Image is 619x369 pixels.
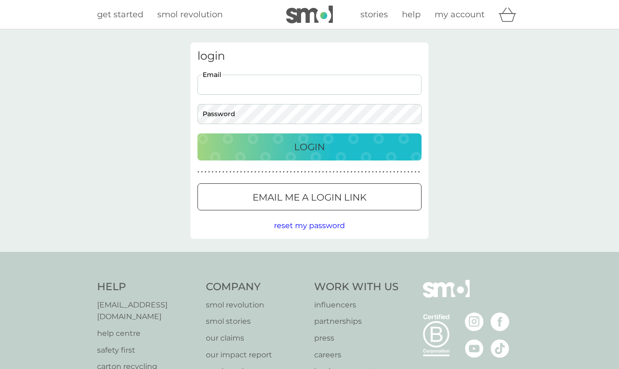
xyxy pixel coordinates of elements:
p: ● [411,170,413,174]
p: ● [344,170,345,174]
p: ● [372,170,374,174]
p: ● [244,170,246,174]
button: Login [197,133,422,160]
p: ● [212,170,214,174]
p: ● [418,170,420,174]
h3: login [197,49,422,63]
p: ● [386,170,388,174]
a: our impact report [206,349,305,361]
a: [EMAIL_ADDRESS][DOMAIN_NAME] [97,299,197,323]
p: ● [230,170,232,174]
p: ● [240,170,242,174]
p: ● [279,170,281,174]
p: ● [204,170,206,174]
a: stories [360,8,388,21]
a: smol stories [206,315,305,327]
p: ● [340,170,342,174]
p: ● [404,170,406,174]
p: ● [226,170,228,174]
p: ● [269,170,271,174]
span: stories [360,9,388,20]
p: ● [365,170,366,174]
img: visit the smol Tiktok page [491,339,509,358]
img: visit the smol Youtube page [465,339,484,358]
p: ● [329,170,331,174]
p: ● [258,170,260,174]
p: ● [290,170,292,174]
h4: Help [97,280,197,294]
p: ● [311,170,313,174]
a: partnerships [314,315,399,327]
img: visit the smol Facebook page [491,313,509,331]
a: our claims [206,332,305,344]
p: ● [336,170,338,174]
p: ● [254,170,256,174]
p: Login [294,139,325,154]
p: ● [326,170,328,174]
p: ● [397,170,399,174]
button: reset my password [274,220,345,232]
p: ● [351,170,352,174]
img: smol [423,280,470,312]
p: ● [215,170,217,174]
h4: Company [206,280,305,294]
a: help [402,8,421,21]
div: basket [499,5,522,24]
a: help centre [97,327,197,340]
p: ● [379,170,381,174]
p: ● [287,170,288,174]
p: ● [390,170,392,174]
p: ● [361,170,363,174]
a: smol revolution [206,299,305,311]
p: ● [318,170,320,174]
p: ● [233,170,235,174]
p: ● [222,170,224,174]
p: ● [265,170,267,174]
p: ● [375,170,377,174]
p: ● [301,170,302,174]
a: my account [435,8,485,21]
p: ● [208,170,210,174]
p: ● [304,170,306,174]
a: press [314,332,399,344]
a: careers [314,349,399,361]
p: ● [261,170,263,174]
h4: Work With Us [314,280,399,294]
span: smol revolution [157,9,223,20]
p: ● [308,170,309,174]
p: ● [297,170,299,174]
p: ● [354,170,356,174]
p: Email me a login link [253,190,366,205]
p: ● [333,170,335,174]
p: ● [237,170,239,174]
p: ● [368,170,370,174]
p: ● [251,170,253,174]
p: ● [322,170,324,174]
p: ● [408,170,409,174]
span: my account [435,9,485,20]
span: reset my password [274,221,345,230]
a: get started [97,8,143,21]
p: ● [201,170,203,174]
p: ● [197,170,199,174]
p: ● [358,170,359,174]
button: Email me a login link [197,183,422,210]
img: smol [286,6,333,23]
a: smol revolution [157,8,223,21]
p: ● [247,170,249,174]
img: visit the smol Instagram page [465,313,484,331]
a: safety first [97,344,197,356]
p: ● [315,170,317,174]
p: ● [347,170,349,174]
span: help [402,9,421,20]
p: ● [294,170,295,174]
